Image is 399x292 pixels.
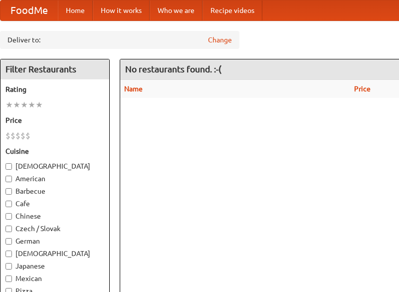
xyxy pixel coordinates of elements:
[5,163,12,170] input: [DEMOGRAPHIC_DATA]
[5,99,13,110] li: ★
[0,59,109,79] h4: Filter Restaurants
[5,224,104,234] label: Czech / Slovak
[124,85,143,93] a: Name
[5,146,104,156] h5: Cuisine
[5,186,104,196] label: Barbecue
[5,188,12,195] input: Barbecue
[5,251,12,257] input: [DEMOGRAPHIC_DATA]
[5,213,12,220] input: Chinese
[5,115,104,125] h5: Price
[5,84,104,94] h5: Rating
[202,0,262,20] a: Recipe videos
[125,64,221,74] ng-pluralize: No restaurants found. :-(
[10,130,15,141] li: $
[93,0,150,20] a: How it works
[5,174,104,184] label: American
[5,199,104,209] label: Cafe
[5,249,104,259] label: [DEMOGRAPHIC_DATA]
[5,274,104,284] label: Mexican
[354,85,371,93] a: Price
[5,263,12,270] input: Japanese
[5,161,104,171] label: [DEMOGRAPHIC_DATA]
[208,35,232,45] a: Change
[5,176,12,182] input: American
[25,130,30,141] li: $
[28,99,35,110] li: ★
[5,211,104,221] label: Chinese
[13,99,20,110] li: ★
[5,276,12,282] input: Mexican
[35,99,43,110] li: ★
[0,0,58,20] a: FoodMe
[5,201,12,207] input: Cafe
[5,261,104,271] label: Japanese
[20,99,28,110] li: ★
[5,238,12,245] input: German
[5,226,12,232] input: Czech / Slovak
[58,0,93,20] a: Home
[5,130,10,141] li: $
[20,130,25,141] li: $
[5,236,104,246] label: German
[15,130,20,141] li: $
[150,0,202,20] a: Who we are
